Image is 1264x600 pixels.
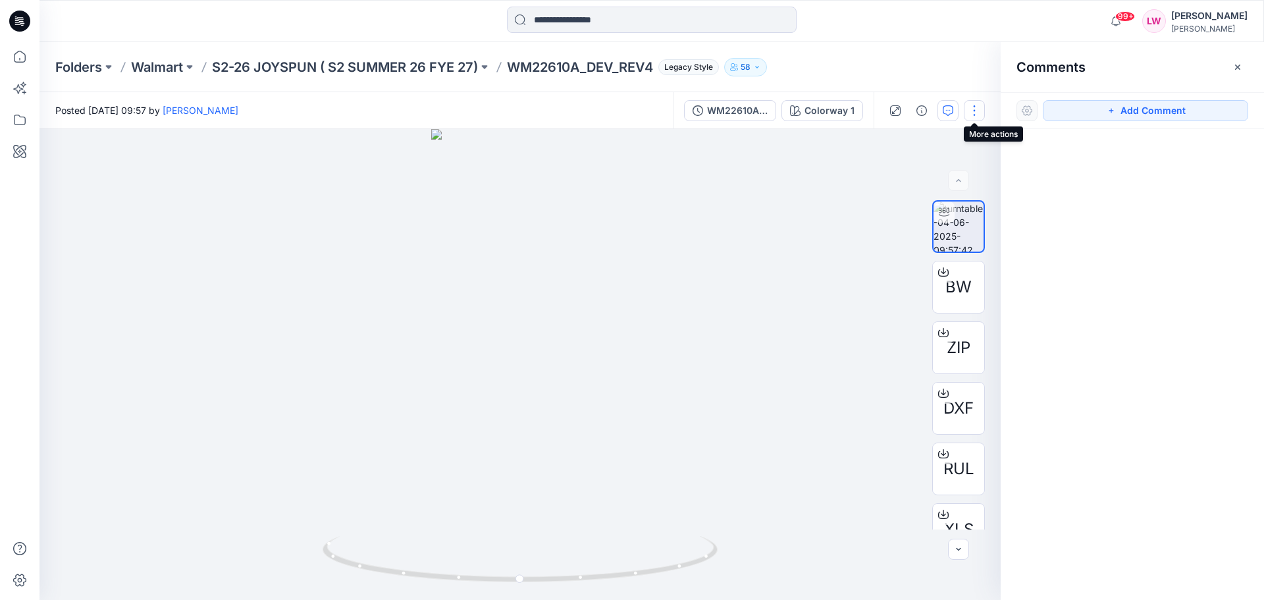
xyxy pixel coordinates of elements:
button: WM22610A_DEV_REV4 [684,100,776,121]
span: XLS [944,518,974,541]
div: [PERSON_NAME] [1171,24,1248,34]
span: Posted [DATE] 09:57 by [55,103,238,117]
span: ZIP [947,336,970,360]
h2: Comments [1016,59,1086,75]
a: Walmart [131,58,183,76]
div: WM22610A_DEV_REV4 [707,103,768,118]
a: S2-26 JOYSPUN ( S2 SUMMER 26 FYE 27) [212,58,478,76]
img: turntable-04-06-2025-09:57:42 [934,202,984,252]
span: RUL [943,457,974,481]
div: Colorway 1 [804,103,855,118]
button: Legacy Style [653,58,719,76]
a: Folders [55,58,102,76]
span: DXF [943,396,974,420]
button: Details [911,100,932,121]
span: Legacy Style [658,59,719,75]
button: 58 [724,58,767,76]
p: WM22610A_DEV_REV4 [507,58,653,76]
button: Colorway 1 [781,100,863,121]
span: 99+ [1115,11,1135,22]
p: 58 [741,60,750,74]
div: [PERSON_NAME] [1171,8,1248,24]
a: [PERSON_NAME] [163,105,238,116]
span: BW [945,275,972,299]
button: Add Comment [1043,100,1248,121]
div: LW [1142,9,1166,33]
